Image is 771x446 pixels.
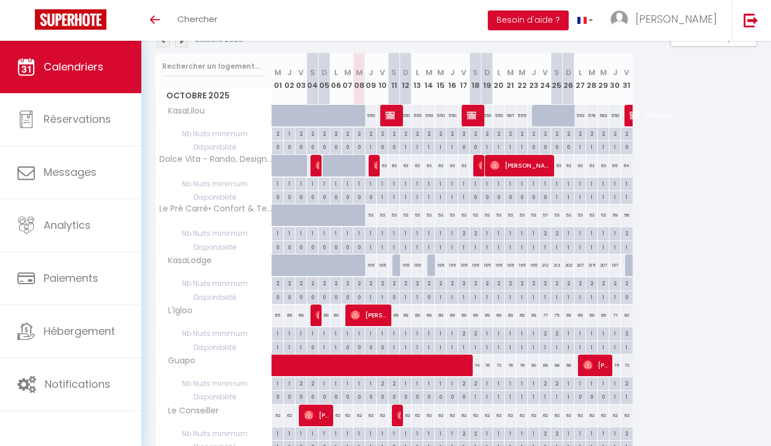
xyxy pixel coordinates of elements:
span: Le Pré Carré• Confort & Terrasse [158,204,274,213]
div: 1 [586,141,597,152]
abbr: D [322,67,327,78]
div: 550 [481,105,493,126]
div: 57 [540,204,551,226]
span: [PERSON_NAME] [304,404,331,426]
div: 1 [412,178,423,189]
th: 26 [563,53,574,105]
span: Calendriers [44,59,103,74]
th: 11 [388,53,400,105]
div: 2 [540,128,551,139]
div: 1 [551,191,562,202]
div: 1 [481,141,492,152]
div: 2 [493,128,504,139]
div: 1 [516,178,527,189]
div: 1 [272,227,283,238]
div: 553 [574,105,586,126]
div: 550 [435,105,447,126]
div: 0 [481,191,492,202]
div: 1 [563,178,574,189]
th: 06 [330,53,342,105]
div: 0 [284,191,295,202]
div: 2 [423,128,434,139]
div: 578 [586,105,598,126]
div: 1 [609,191,620,202]
div: 1 [493,178,504,189]
div: 53 [574,204,586,226]
abbr: M [437,67,444,78]
th: 08 [354,53,365,105]
div: 0 [330,141,341,152]
div: 550 [493,105,505,126]
div: 0 [388,141,399,152]
abbr: J [369,67,373,78]
span: Messages [44,165,97,179]
div: 2 [458,227,469,238]
div: 2 [447,128,458,139]
div: 1 [609,178,620,189]
div: 53 [435,204,447,226]
th: 23 [528,53,540,105]
div: 2 [365,128,376,139]
div: 0 [470,141,481,152]
div: 1 [400,178,411,189]
abbr: L [579,67,582,78]
div: 550 [412,105,423,126]
div: 1 [319,227,330,238]
div: 2 [412,128,423,139]
div: 1 [377,178,388,189]
div: 1 [505,141,516,152]
div: 2 [505,128,516,139]
span: Chercher [177,13,217,25]
th: 17 [458,53,470,105]
span: [PERSON_NAME] [316,304,320,326]
div: 2 [598,128,609,139]
div: 1 [528,227,539,238]
div: 53 [412,204,423,226]
th: 18 [470,53,481,105]
div: 1 [516,227,527,238]
span: Disponibilité [156,191,272,204]
abbr: M [600,67,607,78]
div: 1 [400,191,411,202]
div: 587 [505,105,516,126]
div: 64 [621,155,633,176]
span: [PERSON_NAME] [386,104,401,126]
div: 1 [388,178,399,189]
abbr: S [391,67,397,78]
span: Paiements [44,271,98,285]
div: 53 [447,204,458,226]
div: 1 [481,178,492,189]
div: 63 [412,155,423,176]
div: 63 [574,155,586,176]
th: 24 [540,53,551,105]
div: 1 [423,191,434,202]
th: 16 [447,53,458,105]
th: 29 [598,53,609,105]
div: 1 [377,191,388,202]
th: 22 [516,53,528,105]
div: 1 [574,227,586,238]
div: 1 [493,227,504,238]
th: 12 [400,53,412,105]
div: 1 [481,227,492,238]
div: 63 [447,155,458,176]
div: 550 [400,105,412,126]
div: 53 [505,204,516,226]
div: 555 [516,105,528,126]
th: 21 [505,53,516,105]
div: 1 [412,227,423,238]
abbr: D [566,67,572,78]
abbr: M [519,67,526,78]
div: 1 [307,227,318,238]
div: 1 [505,227,516,238]
div: 1 [388,191,399,202]
div: 2 [586,128,597,139]
div: 0 [342,191,353,202]
div: 0 [528,191,539,202]
th: 09 [365,53,377,105]
span: Dolce Vita - Rando, Design & Confort à [GEOGRAPHIC_DATA][PERSON_NAME] [158,155,274,164]
div: 0 [284,141,295,152]
abbr: V [461,67,466,78]
div: 53 [528,204,540,226]
div: 53 [470,204,481,226]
